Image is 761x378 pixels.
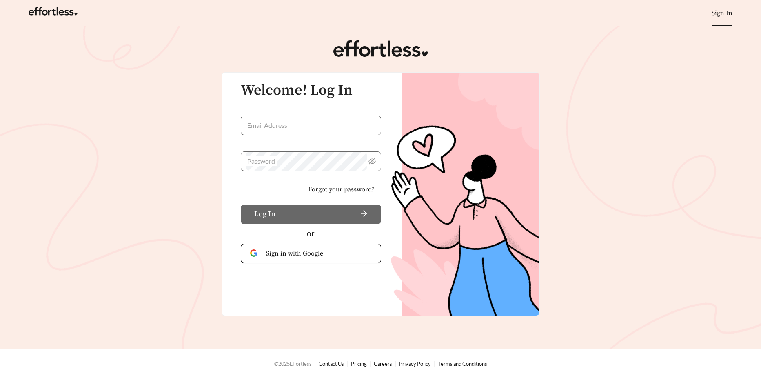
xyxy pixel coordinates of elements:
span: Forgot your password? [308,185,375,194]
a: Pricing [351,360,367,367]
h3: Welcome! Log In [241,82,381,99]
span: eye-invisible [368,158,376,165]
a: Careers [374,360,392,367]
img: Google Authentication [250,249,260,257]
button: Forgot your password? [302,181,381,198]
a: Sign In [712,9,732,17]
button: Sign in with Google [241,244,381,263]
button: Log Inarrow-right [241,205,381,224]
span: Sign in with Google [266,249,372,258]
a: Terms and Conditions [438,360,487,367]
a: Privacy Policy [399,360,431,367]
a: Contact Us [319,360,344,367]
div: or [241,228,381,240]
span: © 2025 Effortless [274,360,312,367]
